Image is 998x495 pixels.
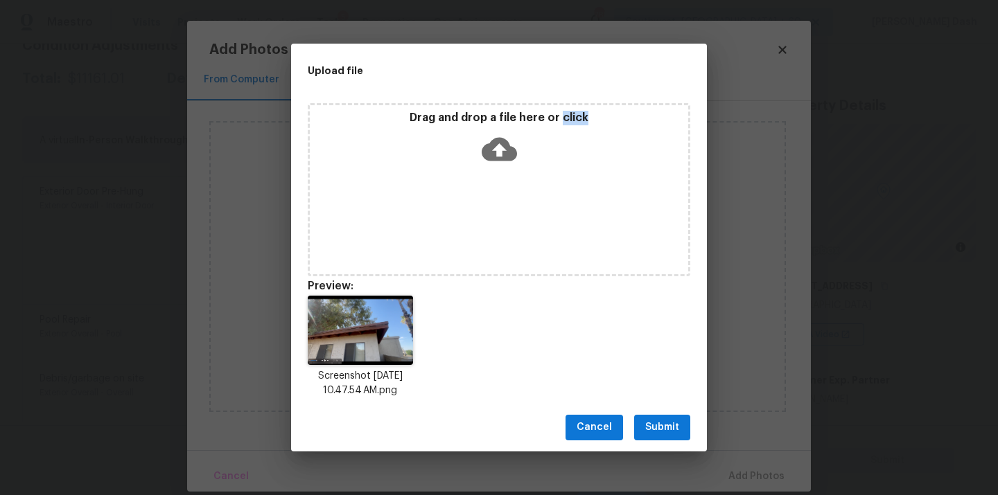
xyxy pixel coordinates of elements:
span: Submit [645,419,679,436]
img: 36asQKzwg6CAAAAAElFTkSuQmCC [308,296,413,365]
h2: Upload file [308,63,628,78]
button: Cancel [566,415,623,440]
p: Screenshot [DATE] 10.47.54 AM.png [308,369,413,398]
button: Submit [634,415,690,440]
p: Drag and drop a file here or click [310,111,688,125]
span: Cancel [577,419,612,436]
